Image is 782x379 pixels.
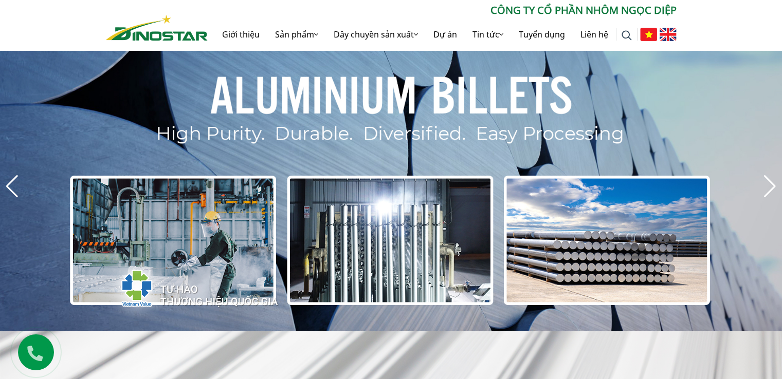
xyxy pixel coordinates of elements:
[5,175,19,198] div: Previous slide
[90,251,280,321] img: thqg
[426,18,465,51] a: Dự án
[465,18,511,51] a: Tin tức
[511,18,573,51] a: Tuyển dụng
[573,18,616,51] a: Liên hệ
[660,28,677,41] img: English
[622,30,632,41] img: search
[267,18,326,51] a: Sản phẩm
[763,175,777,198] div: Next slide
[326,18,426,51] a: Dây chuyền sản xuất
[640,28,657,41] img: Tiếng Việt
[208,3,677,18] p: CÔNG TY CỔ PHẦN NHÔM NGỌC DIỆP
[214,18,267,51] a: Giới thiệu
[106,15,208,41] img: Nhôm Dinostar
[106,13,208,40] a: Nhôm Dinostar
